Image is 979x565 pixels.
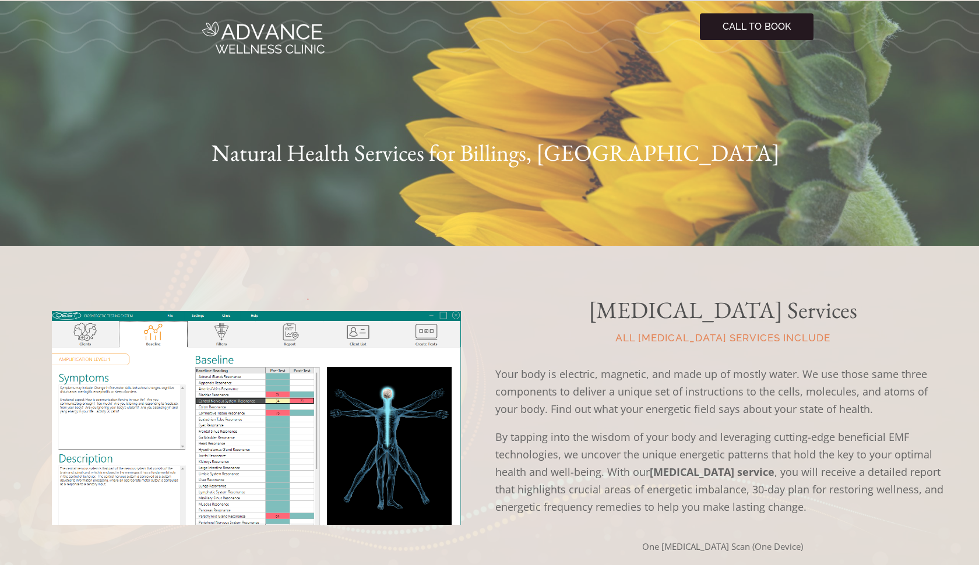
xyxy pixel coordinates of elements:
h2: [MEDICAL_DATA] Services [495,298,950,322]
p: all [MEDICAL_DATA] Services include [495,333,950,343]
strong: [MEDICAL_DATA] service [650,465,774,479]
p: One [MEDICAL_DATA] Scan (One Device) [495,539,950,553]
p: Your body is electric, magnetic, and made up of mostly water. We use those same three components ... [495,365,950,418]
img: Advance Wellness Clinic Logo [202,22,325,54]
img: Scanning process [52,298,461,525]
h1: Natural Health Services for Billings, [GEOGRAPHIC_DATA] [181,135,810,170]
p: By tapping into the wisdom of your body and leveraging cutting-edge beneficial EMF technologies, ... [495,428,950,515]
a: CALL TO BOOK [700,13,814,40]
span: CALL TO BOOK [723,19,791,34]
